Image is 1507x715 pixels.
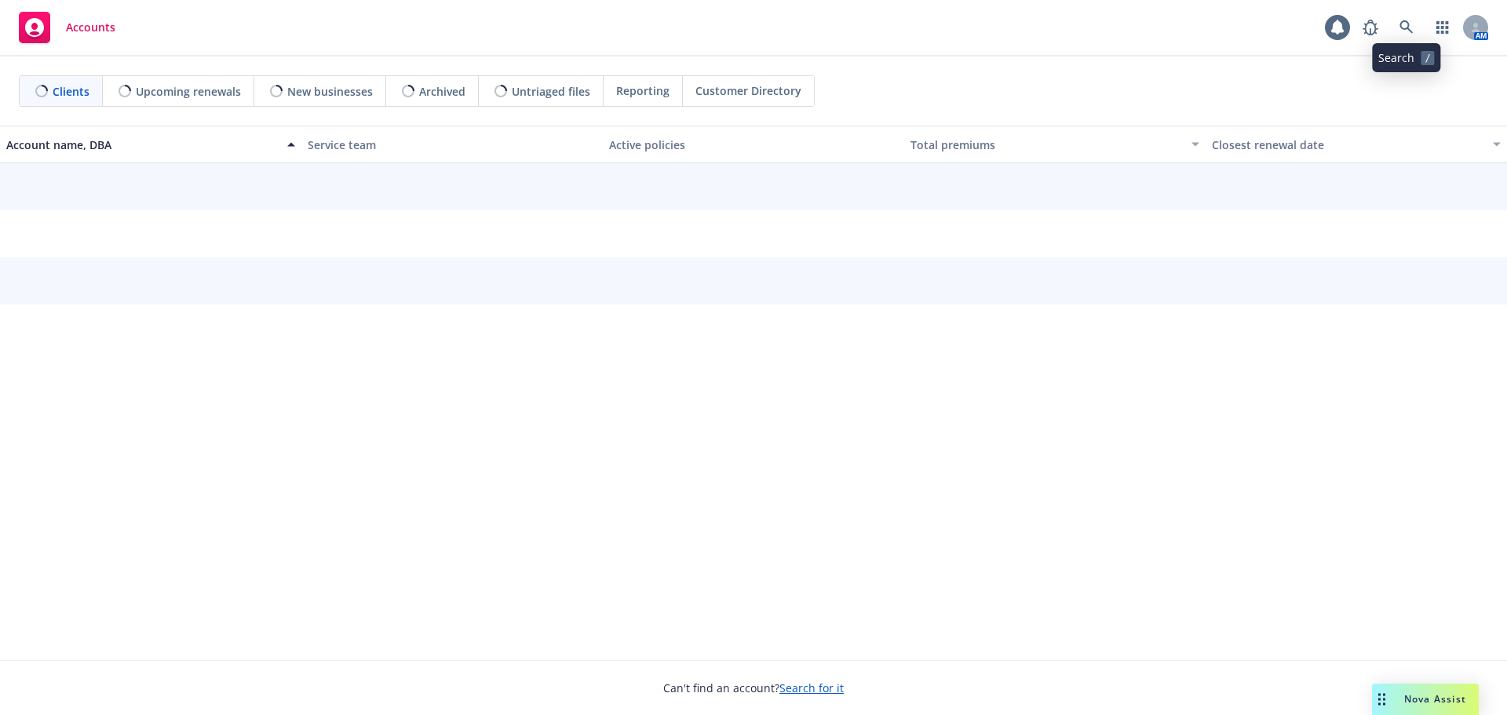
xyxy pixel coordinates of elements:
[301,126,603,163] button: Service team
[1404,692,1466,706] span: Nova Assist
[1391,12,1422,43] a: Search
[512,83,590,100] span: Untriaged files
[1212,137,1483,153] div: Closest renewal date
[13,5,122,49] a: Accounts
[695,82,801,99] span: Customer Directory
[1355,12,1386,43] a: Report a Bug
[6,137,278,153] div: Account name, DBA
[419,83,465,100] span: Archived
[609,137,898,153] div: Active policies
[66,21,115,34] span: Accounts
[910,137,1182,153] div: Total premiums
[1427,12,1458,43] a: Switch app
[603,126,904,163] button: Active policies
[287,83,373,100] span: New businesses
[53,83,89,100] span: Clients
[136,83,241,100] span: Upcoming renewals
[308,137,597,153] div: Service team
[1206,126,1507,163] button: Closest renewal date
[616,82,670,99] span: Reporting
[1372,684,1392,715] div: Drag to move
[779,680,844,695] a: Search for it
[904,126,1206,163] button: Total premiums
[1372,684,1479,715] button: Nova Assist
[663,680,844,696] span: Can't find an account?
